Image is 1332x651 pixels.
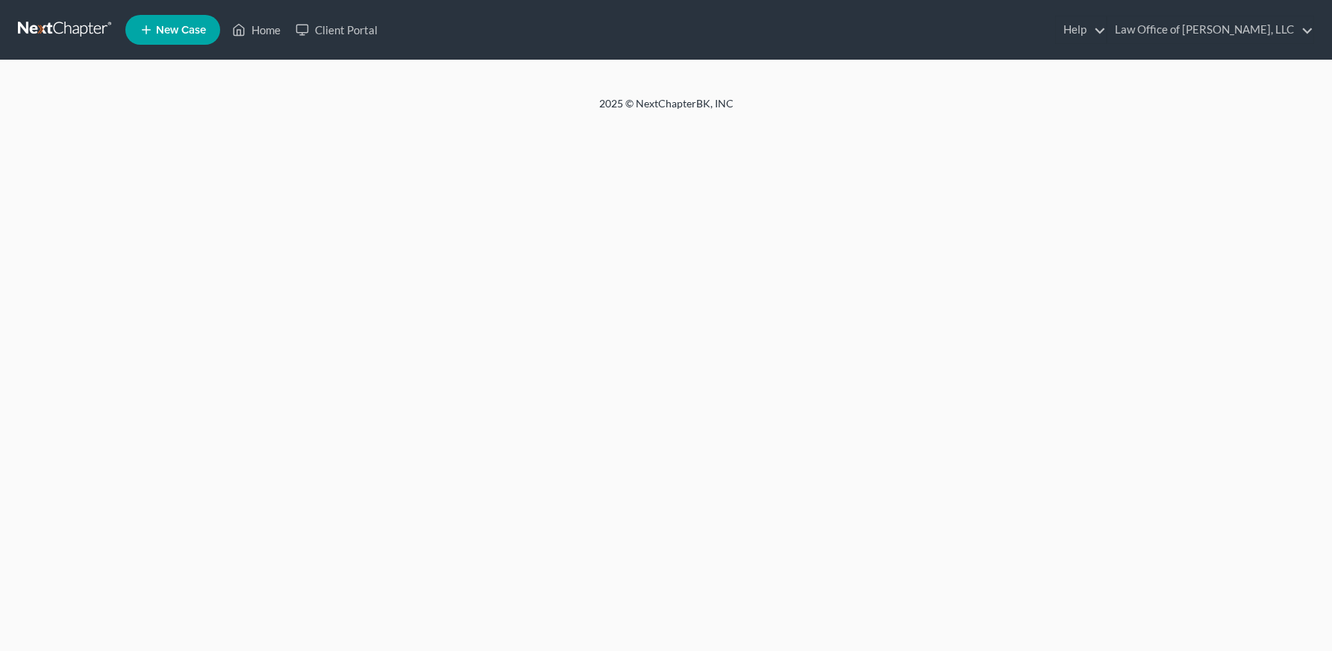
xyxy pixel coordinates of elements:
[288,16,385,43] a: Client Portal
[1107,16,1313,43] a: Law Office of [PERSON_NAME], LLC
[125,15,220,45] new-legal-case-button: New Case
[1056,16,1106,43] a: Help
[241,96,1092,123] div: 2025 © NextChapterBK, INC
[225,16,288,43] a: Home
